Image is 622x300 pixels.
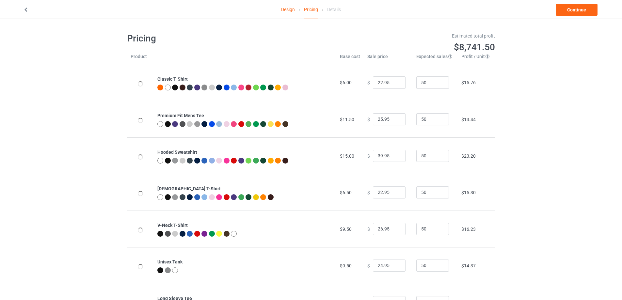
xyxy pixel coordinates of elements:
span: $6.00 [340,80,352,85]
span: $15.76 [461,80,476,85]
span: $23.20 [461,153,476,159]
span: $ [367,226,370,231]
b: Premium Fit Mens Tee [157,113,204,118]
b: Unisex Tank [157,259,183,264]
span: $9.50 [340,227,352,232]
img: heather_texture.png [201,85,207,90]
span: $6.50 [340,190,352,195]
div: Details [327,0,341,19]
span: $9.50 [340,263,352,268]
b: [DEMOGRAPHIC_DATA] T-Shirt [157,186,221,191]
span: $16.23 [461,227,476,232]
span: $ [367,190,370,195]
span: $15.00 [340,153,354,159]
img: heather_texture.png [165,267,171,273]
span: $ [367,263,370,268]
span: $11.50 [340,117,354,122]
span: $15.30 [461,190,476,195]
b: Classic T-Shirt [157,76,188,82]
span: $8,741.50 [454,42,495,53]
b: V-Neck T-Shirt [157,223,188,228]
span: $13.44 [461,117,476,122]
th: Product [127,53,154,64]
img: heather_texture.png [194,121,200,127]
div: Estimated total profit [316,33,495,39]
span: $ [367,153,370,158]
span: $ [367,117,370,122]
a: Design [281,0,295,19]
th: Profit / Unit [458,53,495,64]
th: Sale price [364,53,413,64]
b: Hooded Sweatshirt [157,150,197,155]
th: Base cost [336,53,364,64]
th: Expected sales [413,53,458,64]
span: $14.37 [461,263,476,268]
h1: Pricing [127,33,307,44]
span: $ [367,80,370,85]
div: Pricing [304,0,318,19]
a: Continue [556,4,598,16]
